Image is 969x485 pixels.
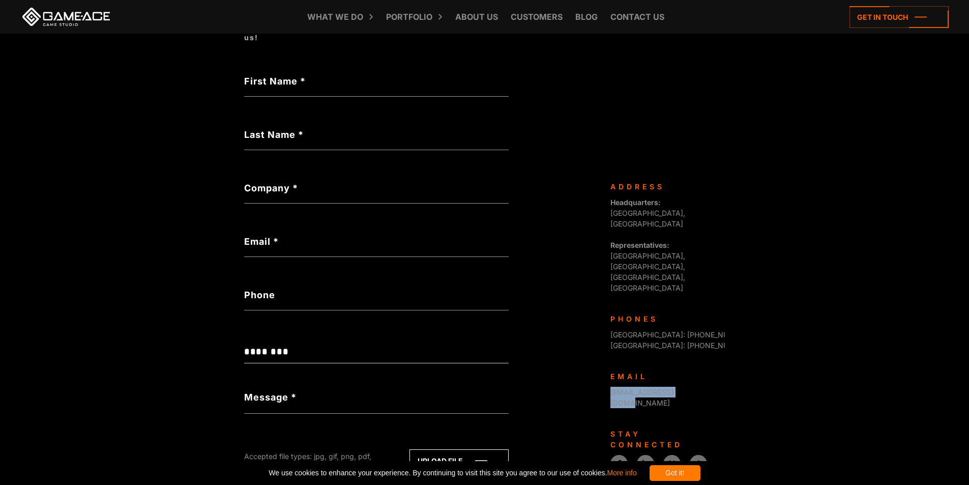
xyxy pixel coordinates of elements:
span: We use cookies to enhance your experience. By continuing to visit this site you agree to our use ... [269,465,636,481]
div: Stay connected [610,429,717,450]
div: Email [610,371,717,382]
label: Phone [244,288,509,302]
a: Upload file [409,449,509,472]
a: More info [607,469,636,477]
label: Email * [244,235,509,248]
span: [GEOGRAPHIC_DATA]: [PHONE_NUMBER] [610,330,751,339]
label: Message * [244,390,297,404]
div: Accepted file types: jpg, gif, png, pdf, doc, docx, xls, xlsx, ppt, pptx [244,451,387,472]
span: [GEOGRAPHIC_DATA]: [PHONE_NUMBER] [610,341,751,350]
a: [EMAIL_ADDRESS][DOMAIN_NAME] [610,388,673,407]
label: Last Name * [244,128,509,141]
div: Phones [610,313,717,324]
a: Get in touch [849,6,949,28]
strong: Headquarters: [610,198,661,207]
strong: Representatives: [610,241,669,249]
span: [GEOGRAPHIC_DATA], [GEOGRAPHIC_DATA], [GEOGRAPHIC_DATA], [GEOGRAPHIC_DATA] [610,241,685,292]
label: First Name * [244,74,509,88]
label: Company * [244,181,509,195]
span: [GEOGRAPHIC_DATA], [GEOGRAPHIC_DATA] [610,198,685,228]
div: Address [610,181,717,192]
div: Got it! [650,465,700,481]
